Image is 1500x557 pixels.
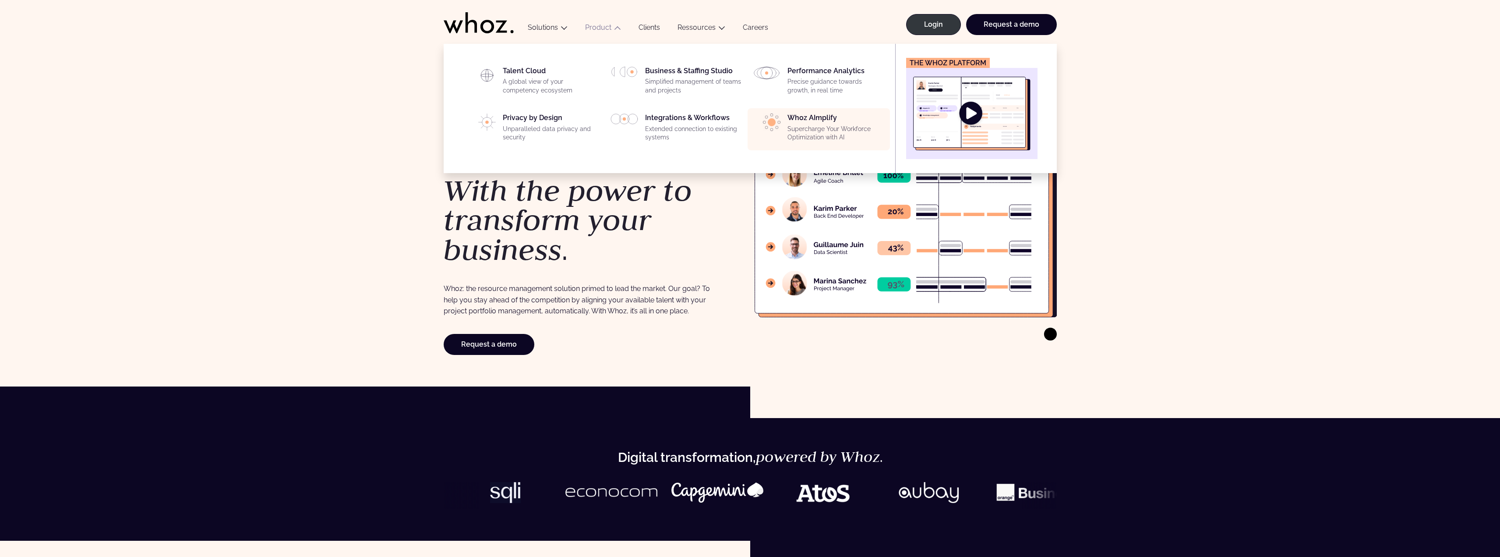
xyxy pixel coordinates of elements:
button: Ressources [669,23,734,35]
g: Agile Coach [814,179,843,184]
a: Performance AnalyticsPrecise guidance towards growth, in real time [753,67,885,98]
g: Project Manager [814,286,854,291]
a: Product [585,23,611,32]
button: Product [576,23,630,35]
img: HP_PICTO_CARTOGRAPHIE-1.svg [478,67,496,84]
g: Back End Developer [814,214,864,219]
img: HP_PICTO_ANALYSE_DE_PERFORMANCES.svg [753,67,780,79]
em: With the power to transform your business [444,171,692,269]
a: Integrations & WorkflowsExtended connection to existing systems [611,114,742,145]
p: Whoz: the resource management solution primed to lead the market. Our goal? To help you stay ahea... [444,283,716,316]
g: Marina Sanchez [814,278,866,284]
a: Request a demo [966,14,1057,35]
figcaption: The Whoz platform [906,58,990,68]
a: Login [906,14,961,35]
div: Privacy by Design [503,114,600,145]
a: Clients [630,23,669,35]
h1: The people-centric cloud solution. . [444,123,746,265]
p: Extended connection to existing systems [645,125,742,142]
div: Talent Cloud [503,67,600,98]
p: Unparalleled data privacy and security [503,125,600,142]
div: Whoz AImplify [787,114,885,145]
a: Careers [734,23,777,35]
p: Digital transformation, . [18,450,1482,465]
a: Whoz AImplifySupercharge Your Workforce Optimization with AI [753,114,885,145]
img: PICTO_CONFIANCE_NUMERIQUE.svg [478,114,495,131]
div: Integrations & Workflows [645,114,742,145]
p: Precise guidance towards growth, in real time [787,78,885,95]
a: Talent CloudA global view of your competency ecosystem [468,67,600,98]
em: powered by Whoz [756,447,880,466]
g: Data Scientist [814,250,847,254]
p: A global view of your competency ecosystem [503,78,600,95]
a: Privacy by DesignUnparalleled data privacy and security [468,114,600,145]
img: PICTO_INTEGRATION.svg [611,114,638,124]
a: Ressources [678,23,716,32]
div: Business & Staffing Studio [645,67,742,98]
a: Request a demo [444,334,534,355]
img: HP_PICTO_GESTION-PORTEFEUILLE-PROJETS.svg [611,67,638,77]
a: Business & Staffing StudioSimplified management of teams and projects [611,67,742,98]
g: Guillaume Juin [814,242,863,247]
p: Simplified management of teams and projects [645,78,742,95]
img: PICTO_ECLAIRER-1-e1756198033837.png [763,114,780,131]
div: Performance Analytics [787,67,885,98]
iframe: Chatbot [1442,499,1488,545]
a: The Whoz platform [906,58,1038,159]
p: Supercharge Your Workforce Optimization with AI [787,125,885,142]
button: Solutions [519,23,576,35]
